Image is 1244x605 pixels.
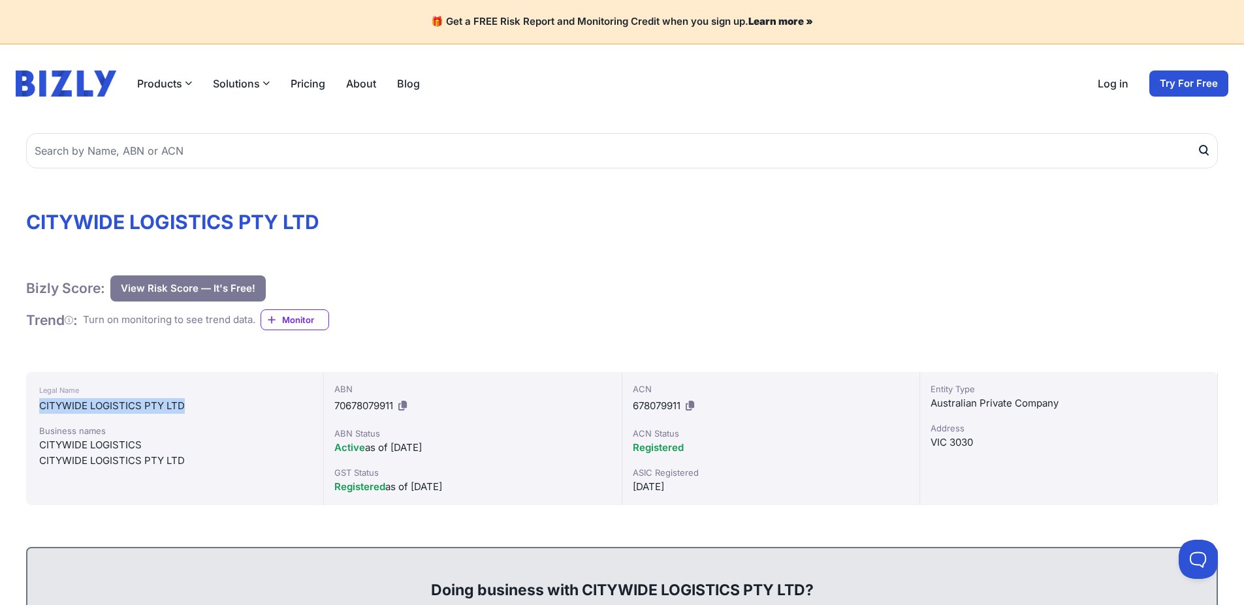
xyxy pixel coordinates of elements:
[110,275,266,302] button: View Risk Score — It's Free!
[633,427,909,440] div: ACN Status
[39,437,310,453] div: CITYWIDE LOGISTICS
[26,133,1218,168] input: Search by Name, ABN or ACN
[39,398,310,414] div: CITYWIDE LOGISTICS PTY LTD
[633,382,909,396] div: ACN
[748,15,813,27] a: Learn more »
[334,399,393,412] span: 70678079911
[282,313,328,326] span: Monitor
[1098,76,1128,91] a: Log in
[26,279,105,297] h1: Bizly Score:
[633,399,680,412] span: 678079911
[291,76,325,91] a: Pricing
[16,16,1228,28] h4: 🎁 Get a FREE Risk Report and Monitoring Credit when you sign up.
[83,313,255,328] div: Turn on monitoring to see trend data.
[334,440,611,456] div: as of [DATE]
[397,76,420,91] a: Blog
[39,382,310,398] div: Legal Name
[931,382,1207,396] div: Entity Type
[334,427,611,440] div: ABN Status
[931,396,1207,411] div: Australian Private Company
[633,466,909,479] div: ASIC Registered
[26,311,78,329] h1: Trend :
[26,210,1218,234] h1: CITYWIDE LOGISTICS PTY LTD
[40,559,1204,600] div: Doing business with CITYWIDE LOGISTICS PTY LTD?
[137,76,192,91] button: Products
[213,76,270,91] button: Solutions
[334,480,385,493] span: Registered
[346,76,376,91] a: About
[633,479,909,495] div: [DATE]
[1149,70,1228,97] a: Try For Free
[334,466,611,479] div: GST Status
[39,424,310,437] div: Business names
[39,453,310,469] div: CITYWIDE LOGISTICS PTY LTD
[334,441,365,454] span: Active
[931,435,1207,450] div: VIC 3030
[633,441,684,454] span: Registered
[1179,540,1218,579] iframe: Toggle Customer Support
[334,382,611,396] div: ABN
[334,479,611,495] div: as of [DATE]
[261,309,329,330] a: Monitor
[931,422,1207,435] div: Address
